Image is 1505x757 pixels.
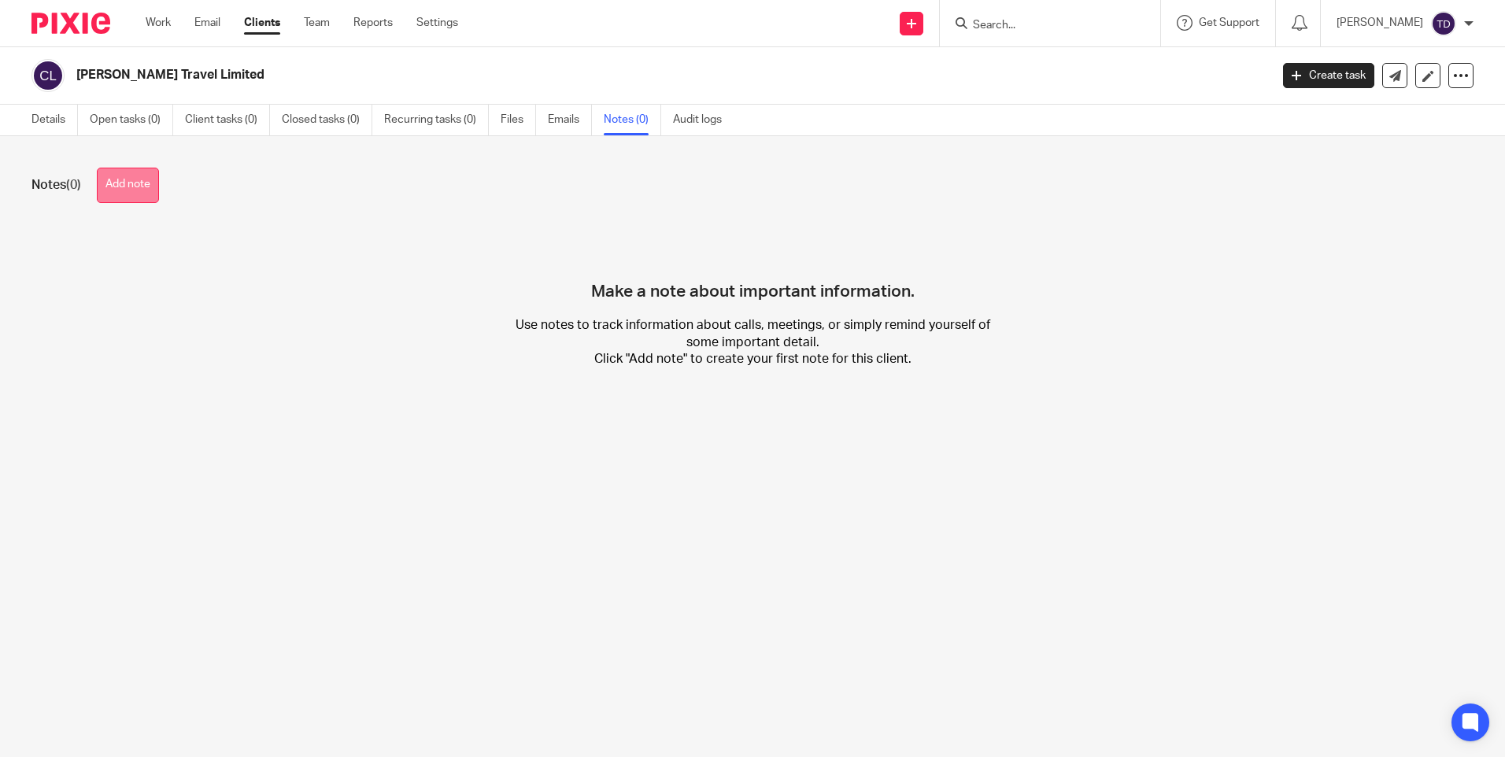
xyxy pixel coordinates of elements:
input: Search [971,19,1113,33]
a: Reports [353,15,393,31]
a: Notes (0) [604,105,661,135]
a: Files [501,105,536,135]
a: Client tasks (0) [185,105,270,135]
a: Open tasks (0) [90,105,173,135]
a: Recurring tasks (0) [384,105,489,135]
span: (0) [66,179,81,191]
img: svg%3E [31,59,65,92]
button: Add note [97,168,159,203]
a: Clients [244,15,280,31]
a: Work [146,15,171,31]
img: svg%3E [1431,11,1456,36]
h2: [PERSON_NAME] Travel Limited [76,67,1022,83]
a: Emails [548,105,592,135]
a: Settings [416,15,458,31]
p: Use notes to track information about calls, meetings, or simply remind yourself of some important... [512,317,993,367]
a: Closed tasks (0) [282,105,372,135]
a: Create task [1283,63,1374,88]
h1: Notes [31,177,81,194]
a: Details [31,105,78,135]
img: Pixie [31,13,110,34]
h4: Make a note about important information. [591,227,915,302]
a: Team [304,15,330,31]
p: [PERSON_NAME] [1337,15,1423,31]
a: Email [194,15,220,31]
a: Audit logs [673,105,734,135]
span: Get Support [1199,17,1259,28]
